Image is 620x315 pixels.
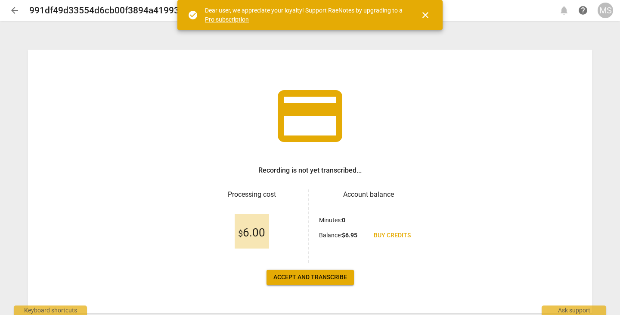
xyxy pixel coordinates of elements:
button: Accept and transcribe [267,270,354,285]
span: close [420,10,431,20]
span: Buy credits [374,231,411,240]
a: Pro subscription [205,16,249,23]
h3: Processing cost [202,189,301,200]
h3: Recording is not yet transcribed... [258,165,362,176]
b: $ 6.95 [342,232,357,239]
span: $ [238,228,243,239]
h2: 991df49d33554d6cb00f3894a4199302-browser [29,5,225,16]
button: Close [415,5,436,25]
span: credit_card [271,77,349,155]
span: arrow_back [9,5,20,16]
span: help [578,5,588,16]
div: Keyboard shortcuts [14,306,87,315]
a: Buy credits [367,228,418,243]
div: Dear user, we appreciate your loyalty! Support RaeNotes by upgrading to a [205,6,405,24]
p: Minutes : [319,216,345,225]
span: check_circle [188,10,198,20]
h3: Account balance [319,189,418,200]
button: MS [598,3,613,18]
b: 0 [342,217,345,224]
a: Help [575,3,591,18]
p: Balance : [319,231,357,240]
span: 6.00 [238,227,265,239]
div: Ask support [542,306,606,315]
span: Accept and transcribe [273,273,347,282]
